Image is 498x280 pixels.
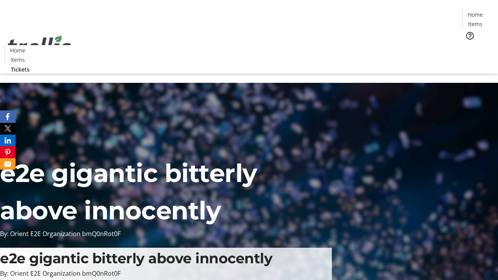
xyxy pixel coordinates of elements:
a: Home [463,10,487,19]
span: Tickets [11,65,30,73]
span: Home [10,46,25,54]
button: Help [462,28,478,44]
span: Items [468,20,482,28]
span: Home [468,10,483,19]
img: Orient E2E Organization bmQ0nRot0F's Logo [5,27,74,66]
a: Items [5,56,30,64]
a: Home [5,46,30,54]
a: Items [463,20,487,28]
a: Tickets [462,45,493,53]
span: Items [11,56,25,64]
a: Tickets [5,65,36,73]
span: Tickets [468,45,487,53]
